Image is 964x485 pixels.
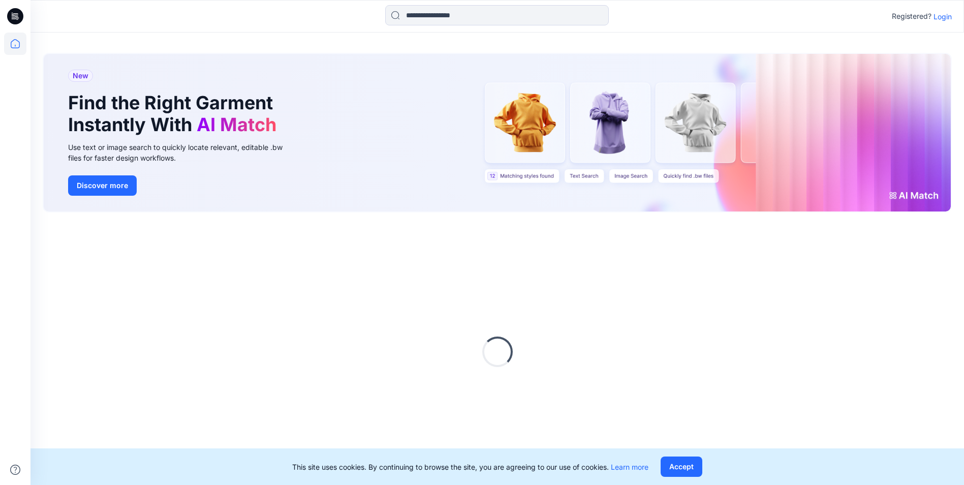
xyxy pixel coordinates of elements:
span: New [73,70,88,82]
a: Learn more [611,463,648,471]
p: Registered? [892,10,931,22]
h1: Find the Right Garment Instantly With [68,92,282,136]
button: Discover more [68,175,137,196]
p: This site uses cookies. By continuing to browse the site, you are agreeing to our use of cookies. [292,462,648,472]
button: Accept [661,457,702,477]
div: Use text or image search to quickly locate relevant, editable .bw files for faster design workflows. [68,142,297,163]
span: AI Match [197,113,276,136]
p: Login [934,11,952,22]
